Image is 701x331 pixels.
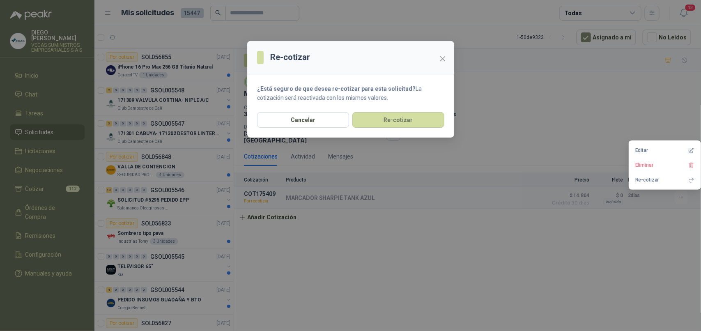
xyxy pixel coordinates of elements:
button: Close [436,52,449,65]
span: close [439,55,446,62]
p: La cotización será reactivada con los mismos valores. [257,84,444,102]
button: Re-cotizar [352,112,444,128]
strong: ¿Está seguro de que desea re-cotizar para esta solicitud? [257,85,416,92]
h3: Re-cotizar [270,51,310,64]
button: Cancelar [257,112,349,128]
